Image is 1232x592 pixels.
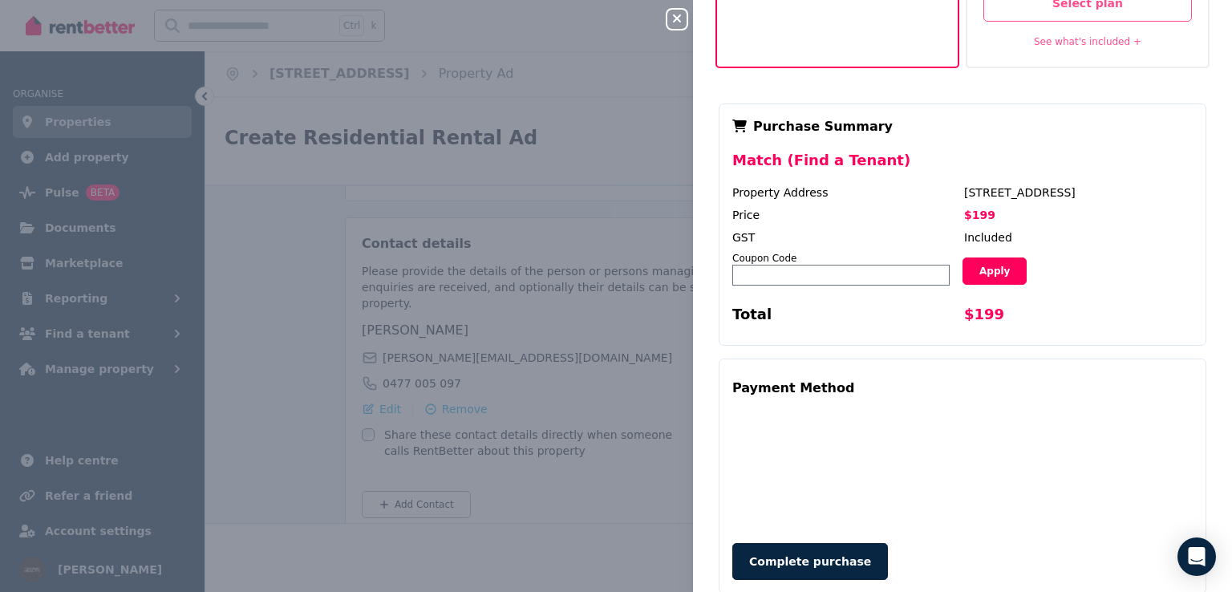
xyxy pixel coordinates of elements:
a: See what's included + [1034,36,1141,47]
div: [STREET_ADDRESS] [964,184,1193,201]
div: Open Intercom Messenger [1177,537,1216,576]
button: Complete purchase [732,543,888,580]
div: GST [732,229,961,245]
iframe: Secure payment input frame [729,408,1196,527]
div: Property Address [732,184,961,201]
div: Purchase Summary [732,117,1193,136]
div: Coupon Code [732,252,950,265]
div: $199 [964,303,1193,332]
div: Total [732,303,961,332]
div: Price [732,207,961,223]
button: Apply [962,257,1027,285]
span: $199 [964,209,995,221]
div: Payment Method [732,372,854,404]
div: Included [964,229,1193,245]
div: Match (Find a Tenant) [732,149,1193,184]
